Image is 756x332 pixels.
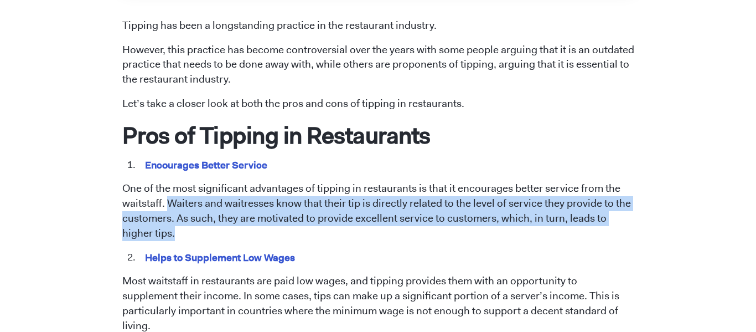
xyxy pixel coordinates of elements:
p: One of the most significant advantages of tipping in restaurants is that it encourages better ser... [122,181,634,241]
mark: Encourages Better Service [143,156,270,173]
p: Let’s take a closer look at both the pros and cons of tipping in restaurants. [122,96,634,111]
h1: Pros of Tipping in Restaurants [122,121,634,150]
p: Tipping has been a longstanding practice in the restaurant industry. [122,18,634,33]
p: However, this practice has become controversial over the years with some people arguing that it i... [122,43,634,88]
mark: Helps to Supplement Low Wages [143,249,297,266]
